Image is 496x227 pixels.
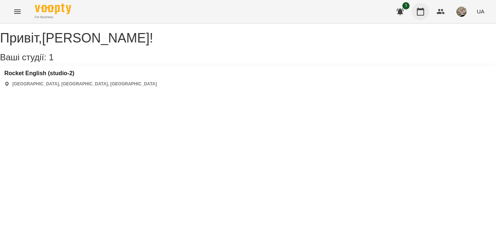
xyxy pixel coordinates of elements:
span: UA [477,8,484,15]
button: Menu [9,3,26,20]
a: Rocket English (studio-2) [4,70,157,77]
p: [GEOGRAPHIC_DATA], [GEOGRAPHIC_DATA], [GEOGRAPHIC_DATA] [12,81,157,87]
span: 1 [49,52,53,62]
img: 3b46f58bed39ef2acf68cc3a2c968150.jpeg [456,7,467,17]
img: Voopty Logo [35,4,71,14]
span: For Business [35,15,71,20]
span: 1 [402,2,410,9]
button: UA [474,5,487,18]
